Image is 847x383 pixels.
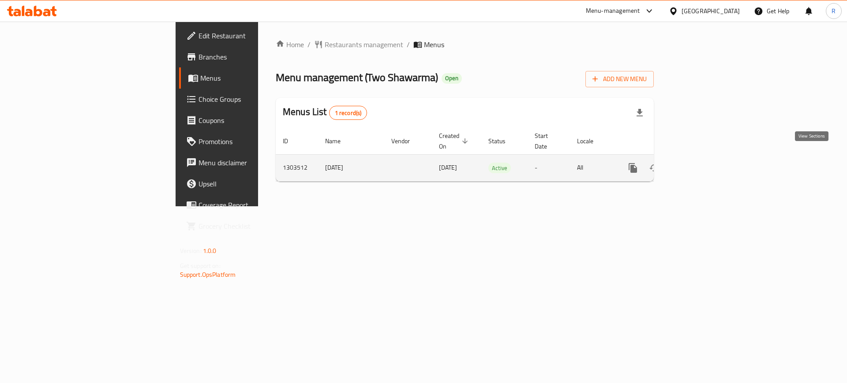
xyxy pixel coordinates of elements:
[179,46,317,67] a: Branches
[276,128,714,182] table: enhanced table
[283,136,300,146] span: ID
[180,260,221,271] span: Get support on:
[629,102,650,123] div: Export file
[585,71,654,87] button: Add New Menu
[318,154,384,181] td: [DATE]
[535,130,559,152] span: Start Date
[179,173,317,194] a: Upsell
[179,216,317,237] a: Grocery Checklist
[203,245,217,257] span: 1.0.0
[439,130,471,152] span: Created On
[442,74,462,82] span: Open
[179,110,317,131] a: Coupons
[488,136,517,146] span: Status
[314,39,403,50] a: Restaurants management
[199,52,310,62] span: Branches
[391,136,421,146] span: Vendor
[199,221,310,231] span: Grocery Checklist
[180,269,236,280] a: Support.OpsPlatform
[199,94,310,104] span: Choice Groups
[488,163,511,173] span: Active
[199,115,310,126] span: Coupons
[179,25,317,46] a: Edit Restaurant
[179,194,317,216] a: Coverage Report
[180,245,202,257] span: Version:
[832,6,836,16] span: R
[407,39,410,50] li: /
[330,109,367,117] span: 1 record(s)
[179,67,317,89] a: Menus
[283,105,367,120] h2: Menus List
[179,152,317,173] a: Menu disclaimer
[199,200,310,210] span: Coverage Report
[276,39,654,50] nav: breadcrumb
[442,73,462,84] div: Open
[424,39,444,50] span: Menus
[199,136,310,147] span: Promotions
[199,157,310,168] span: Menu disclaimer
[200,73,310,83] span: Menus
[682,6,740,16] div: [GEOGRAPHIC_DATA]
[586,6,640,16] div: Menu-management
[179,89,317,110] a: Choice Groups
[199,178,310,189] span: Upsell
[615,128,714,155] th: Actions
[528,154,570,181] td: -
[592,74,647,85] span: Add New Menu
[622,157,644,178] button: more
[199,30,310,41] span: Edit Restaurant
[325,39,403,50] span: Restaurants management
[577,136,605,146] span: Locale
[570,154,615,181] td: All
[439,162,457,173] span: [DATE]
[329,106,367,120] div: Total records count
[276,67,438,87] span: Menu management ( Two Shawarma )
[179,131,317,152] a: Promotions
[325,136,352,146] span: Name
